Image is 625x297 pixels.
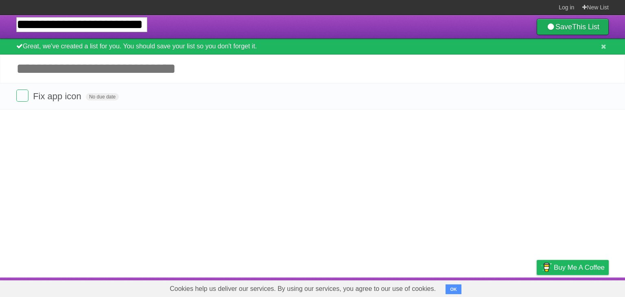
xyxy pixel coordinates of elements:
[446,284,461,294] button: OK
[537,260,609,275] a: Buy me a coffee
[162,281,444,297] span: Cookies help us deliver our services. By using our services, you agree to our use of cookies.
[554,260,605,275] span: Buy me a coffee
[537,19,609,35] a: SaveThis List
[455,280,488,295] a: Developers
[498,280,516,295] a: Terms
[541,260,552,274] img: Buy me a coffee
[428,280,446,295] a: About
[557,280,609,295] a: Suggest a feature
[526,280,547,295] a: Privacy
[33,91,83,101] span: Fix app icon
[16,90,28,102] label: Done
[86,93,119,100] span: No due date
[572,23,599,31] b: This List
